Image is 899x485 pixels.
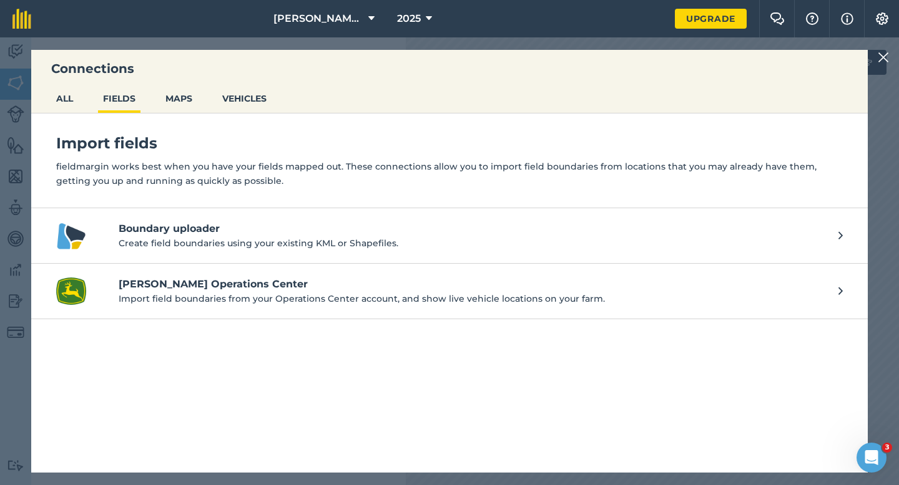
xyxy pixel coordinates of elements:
img: A cog icon [875,12,890,25]
img: Boundary uploader logo [56,221,86,251]
button: VEHICLES [217,87,272,110]
img: Two speech bubbles overlapping with the left bubble in the forefront [770,12,785,25]
p: fieldmargin works best when you have your fields mapped out. These connections allow you to impor... [56,160,843,188]
span: [PERSON_NAME] & Sons [273,11,363,26]
span: 2025 [397,11,421,26]
img: A question mark icon [805,12,820,25]
h4: Boundary uploader [119,221,826,236]
h4: Import fields [56,133,843,153]
p: Create field boundaries using your existing KML or Shapefiles. [119,236,826,250]
h4: [PERSON_NAME] Operations Center [119,277,826,292]
button: FIELDS [98,87,140,110]
h3: Connections [31,60,868,77]
button: ALL [51,87,78,110]
a: Boundary uploader logoBoundary uploaderCreate field boundaries using your existing KML or Shapefi... [31,208,868,264]
iframe: Intercom live chat [857,443,887,473]
button: MAPS [160,87,197,110]
p: Import field boundaries from your Operations Center account, and show live vehicle locations on y... [119,292,826,305]
img: fieldmargin Logo [12,9,31,29]
span: 3 [882,443,892,453]
a: Upgrade [675,9,747,29]
img: svg+xml;base64,PHN2ZyB4bWxucz0iaHR0cDovL3d3dy53My5vcmcvMjAwMC9zdmciIHdpZHRoPSIxNyIgaGVpZ2h0PSIxNy... [841,11,853,26]
img: John Deere Operations Center logo [56,276,86,306]
a: John Deere Operations Center logo[PERSON_NAME] Operations CenterImport field boundaries from your... [31,264,868,319]
img: svg+xml;base64,PHN2ZyB4bWxucz0iaHR0cDovL3d3dy53My5vcmcvMjAwMC9zdmciIHdpZHRoPSIyMiIgaGVpZ2h0PSIzMC... [878,50,889,65]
